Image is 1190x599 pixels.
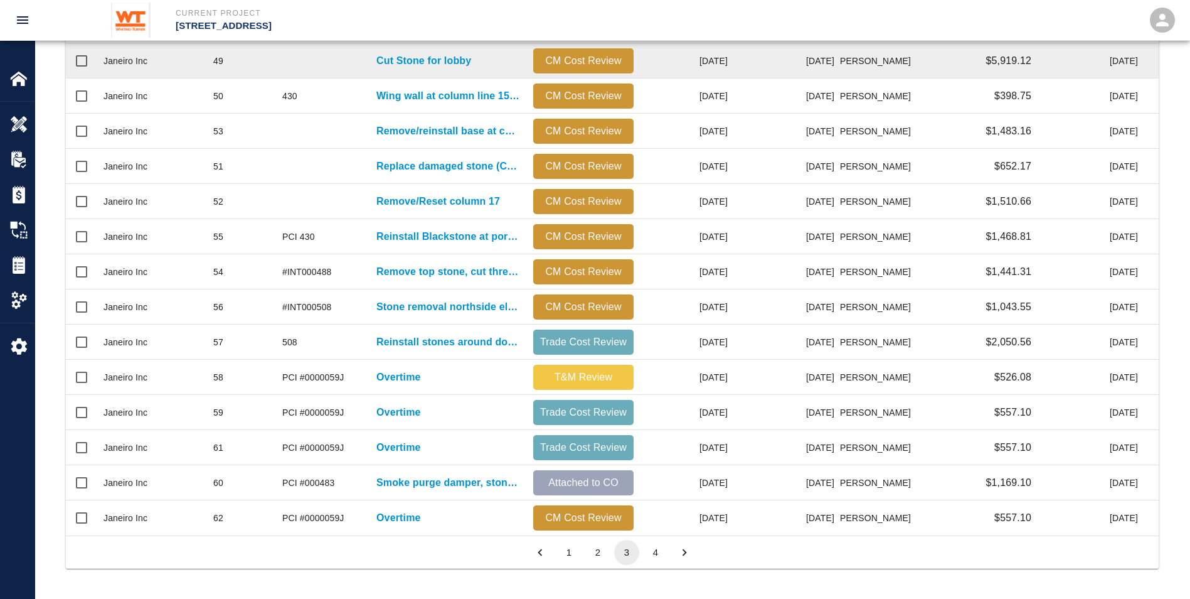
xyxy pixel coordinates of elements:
div: 57 [213,336,223,348]
div: [PERSON_NAME] [841,500,917,536]
a: Wing wall at column line 15 needs to be moved back [376,89,521,104]
a: Remove/Reset column 17 [376,194,500,209]
div: [DATE] [1038,360,1144,395]
div: [DATE] [734,360,841,395]
p: CM Cost Review [538,159,629,174]
div: 62 [213,512,223,524]
div: Janeiro Inc [104,477,147,489]
p: CM Cost Review [538,299,629,315]
p: CM Cost Review [538,53,629,68]
div: [DATE] [734,254,841,289]
div: [DATE] [734,465,841,500]
div: [DATE] [734,78,841,114]
div: [DATE] [734,500,841,536]
p: $1,483.16 [985,124,1031,139]
p: $398.75 [994,89,1031,104]
img: Whiting-Turner [111,3,151,38]
p: Trade Cost Review [538,405,629,420]
a: Overtime [376,510,421,526]
p: Trade Cost Review [538,335,629,350]
p: CM Cost Review [538,510,629,526]
div: [DATE] [734,184,841,219]
div: [DATE] [1038,78,1144,114]
div: 56 [213,301,223,313]
p: $1,043.55 [985,299,1031,315]
div: 61 [213,441,223,454]
div: [DATE] [734,43,841,78]
div: [DATE] [734,149,841,184]
div: Janeiro Inc [104,371,147,384]
p: $526.08 [994,370,1031,385]
div: PCI #000483 [282,477,334,489]
a: Replace damaged stone (Col. 16) [376,159,521,174]
div: [DATE] [640,78,734,114]
div: 51 [213,160,223,173]
div: Janeiro Inc [104,441,147,454]
div: 59 [213,406,223,419]
button: Go to next page [672,540,697,565]
a: Remove/reinstall base at column line 18 [376,124,521,139]
p: $5,919.12 [985,53,1031,68]
p: $557.10 [994,405,1031,420]
div: [DATE] [640,289,734,325]
p: $1,169.10 [985,475,1031,490]
p: Attached to CO [538,475,629,490]
div: 508 [282,336,297,348]
div: 54 [213,266,223,278]
a: Smoke purge damper, stone cut [376,475,521,490]
div: [DATE] [734,219,841,254]
button: open drawer [8,5,38,35]
div: 430 [282,90,297,102]
p: Overtime [376,440,421,455]
a: Remove top stone, cut three adjacent stones where old monitor used to be [376,264,521,279]
div: [DATE] [640,325,734,360]
p: CM Cost Review [538,194,629,209]
div: [PERSON_NAME] [841,395,917,430]
p: Cut Stone for lobby [376,53,471,68]
div: [PERSON_NAME] [841,325,917,360]
div: Janeiro Inc [104,160,147,173]
a: Overtime [376,370,421,385]
div: [DATE] [640,114,734,149]
div: Janeiro Inc [104,230,147,243]
div: Janeiro Inc [104,90,147,102]
div: [DATE] [734,325,841,360]
div: 53 [213,125,223,138]
div: [DATE] [734,430,841,465]
a: Stone removal northside elevator lobby [376,299,521,315]
div: [PERSON_NAME] [841,149,917,184]
div: [DATE] [1038,149,1144,184]
div: [PERSON_NAME] [841,360,917,395]
div: [PERSON_NAME] [841,289,917,325]
div: Janeiro Inc [104,55,147,67]
div: [PERSON_NAME] [841,465,917,500]
div: 58 [213,371,223,384]
div: [DATE] [640,395,734,430]
div: Janeiro Inc [104,195,147,208]
p: CM Cost Review [538,89,629,104]
p: Reinstall Blackstone at portal on the east elevation [376,229,521,244]
div: [DATE] [1038,325,1144,360]
div: [DATE] [734,395,841,430]
div: [DATE] [1038,289,1144,325]
div: 50 [213,90,223,102]
div: [DATE] [1038,43,1144,78]
div: #INT000488 [282,266,332,278]
div: [DATE] [1038,500,1144,536]
p: Overtime [376,405,421,420]
p: $1,441.31 [985,264,1031,279]
button: Go to page 1 [556,540,582,565]
div: [DATE] [640,43,734,78]
div: 49 [213,55,223,67]
div: Chat Widget [1127,539,1190,599]
p: $2,050.56 [985,335,1031,350]
div: [PERSON_NAME] [841,114,917,149]
p: $652.17 [994,159,1031,174]
div: Janeiro Inc [104,266,147,278]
